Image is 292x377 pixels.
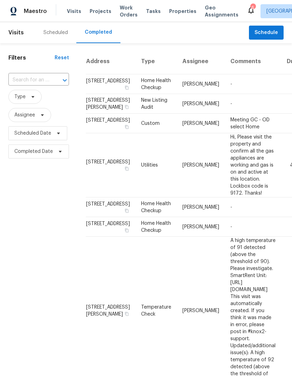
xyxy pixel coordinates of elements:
[86,197,135,217] td: [STREET_ADDRESS]
[146,9,161,14] span: Tasks
[177,74,225,94] td: [PERSON_NAME]
[177,49,225,74] th: Assignee
[225,217,281,237] td: -
[177,133,225,197] td: [PERSON_NAME]
[225,133,281,197] td: Hi, Please visit the property and confirm all the gas appliances are working and gas is on and ac...
[177,217,225,237] td: [PERSON_NAME]
[225,114,281,133] td: Meeting GC - OD select Home
[55,54,69,61] div: Reset
[177,94,225,114] td: [PERSON_NAME]
[60,75,70,85] button: Open
[177,197,225,217] td: [PERSON_NAME]
[86,49,135,74] th: Address
[14,148,53,155] span: Completed Date
[85,29,112,36] div: Completed
[225,49,281,74] th: Comments
[67,8,81,15] span: Visits
[250,4,255,11] div: 6
[86,94,135,114] td: [STREET_ADDRESS][PERSON_NAME]
[124,104,130,110] button: Copy Address
[14,130,51,137] span: Scheduled Date
[135,133,177,197] td: Utilities
[124,166,130,172] button: Copy Address
[124,227,130,234] button: Copy Address
[135,49,177,74] th: Type
[135,74,177,94] td: Home Health Checkup
[124,208,130,214] button: Copy Address
[90,8,111,15] span: Projects
[225,197,281,217] td: -
[205,4,238,18] span: Geo Assignments
[14,112,35,119] span: Assignee
[8,25,24,40] span: Visits
[249,26,284,40] button: Schedule
[177,114,225,133] td: [PERSON_NAME]
[225,94,281,114] td: -
[43,29,68,36] div: Scheduled
[14,93,26,100] span: Type
[86,133,135,197] td: [STREET_ADDRESS]
[124,311,130,317] button: Copy Address
[169,8,196,15] span: Properties
[86,74,135,94] td: [STREET_ADDRESS]
[86,217,135,237] td: [STREET_ADDRESS]
[24,8,47,15] span: Maestro
[124,85,130,91] button: Copy Address
[8,75,49,86] input: Search for an address...
[120,4,138,18] span: Work Orders
[135,114,177,133] td: Custom
[255,28,278,37] span: Schedule
[135,197,177,217] td: Home Health Checkup
[135,217,177,237] td: Home Health Checkup
[124,124,130,130] button: Copy Address
[86,114,135,133] td: [STREET_ADDRESS]
[8,54,55,61] h1: Filters
[135,94,177,114] td: New Listing Audit
[225,74,281,94] td: -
